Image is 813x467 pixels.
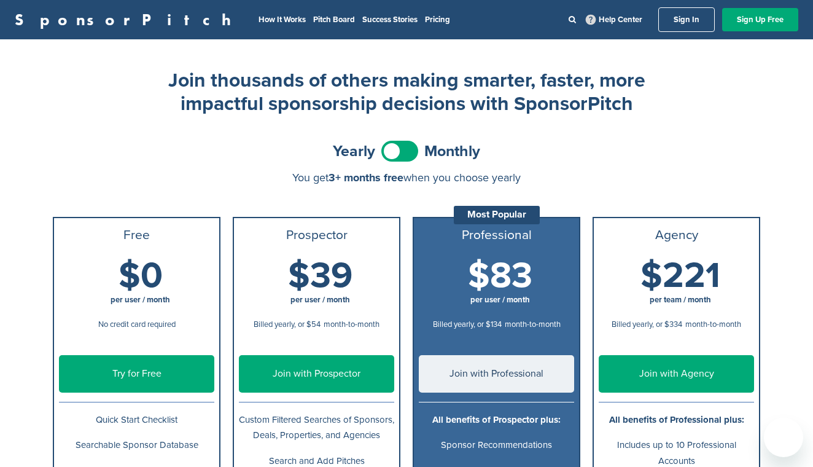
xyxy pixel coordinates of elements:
a: Join with Agency [599,355,754,393]
span: Billed yearly, or $54 [254,320,321,329]
span: Yearly [333,144,375,159]
p: Sponsor Recommendations [419,438,574,453]
p: Quick Start Checklist [59,412,214,428]
a: Success Stories [362,15,418,25]
b: All benefits of Professional plus: [609,414,744,425]
span: per user / month [290,295,350,305]
span: per team / month [650,295,711,305]
span: No credit card required [98,320,176,329]
a: Pricing [425,15,450,25]
a: Join with Professional [419,355,574,393]
a: Help Center [583,12,645,27]
p: Searchable Sponsor Database [59,438,214,453]
span: $0 [119,254,163,297]
h2: Join thousands of others making smarter, faster, more impactful sponsorship decisions with Sponso... [161,69,652,116]
h3: Agency [599,228,754,243]
span: per user / month [470,295,530,305]
h3: Prospector [239,228,394,243]
span: Monthly [424,144,480,159]
a: SponsorPitch [15,12,239,28]
a: How It Works [259,15,306,25]
h3: Professional [419,228,574,243]
h3: Free [59,228,214,243]
span: Billed yearly, or $134 [433,320,502,329]
span: $221 [640,254,720,297]
span: month-to-month [324,320,379,329]
span: $39 [288,254,352,297]
a: Sign In [658,7,715,32]
div: You get when you choose yearly [53,171,760,184]
span: 3+ months free [329,171,403,184]
a: Pitch Board [313,15,355,25]
iframe: Button to launch messaging window [764,418,803,457]
span: $83 [468,254,532,297]
span: month-to-month [505,320,561,329]
div: Most Popular [454,206,540,224]
a: Join with Prospector [239,355,394,393]
span: Billed yearly, or $334 [612,320,682,329]
a: Sign Up Free [722,8,798,31]
span: month-to-month [685,320,741,329]
a: Try for Free [59,355,214,393]
span: per user / month [111,295,170,305]
p: Custom Filtered Searches of Sponsors, Deals, Properties, and Agencies [239,412,394,443]
b: All benefits of Prospector plus: [432,414,561,425]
